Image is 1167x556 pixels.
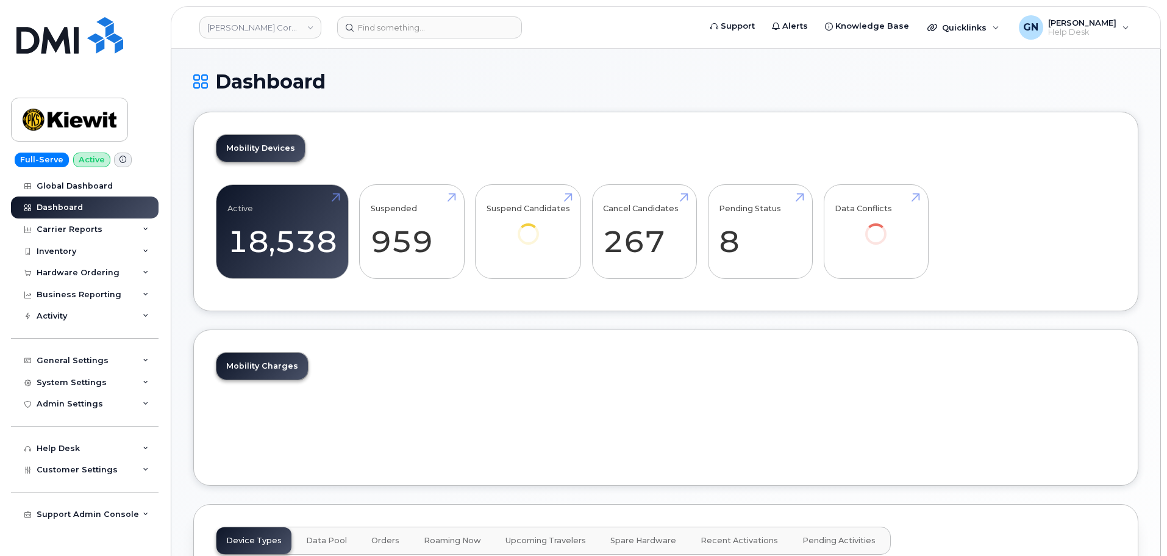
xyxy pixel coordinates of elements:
a: Mobility Charges [216,353,308,380]
a: Data Conflicts [835,192,917,262]
span: Pending Activities [802,536,876,546]
a: Cancel Candidates 267 [603,192,685,272]
span: Orders [371,536,399,546]
a: Mobility Devices [216,135,305,162]
a: Active 18,538 [227,192,337,272]
a: Suspend Candidates [487,192,570,262]
span: Upcoming Travelers [505,536,586,546]
span: Roaming Now [424,536,481,546]
a: Suspended 959 [371,192,453,272]
span: Spare Hardware [610,536,676,546]
a: Pending Status 8 [719,192,801,272]
h1: Dashboard [193,71,1138,92]
span: Data Pool [306,536,347,546]
span: Recent Activations [701,536,778,546]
